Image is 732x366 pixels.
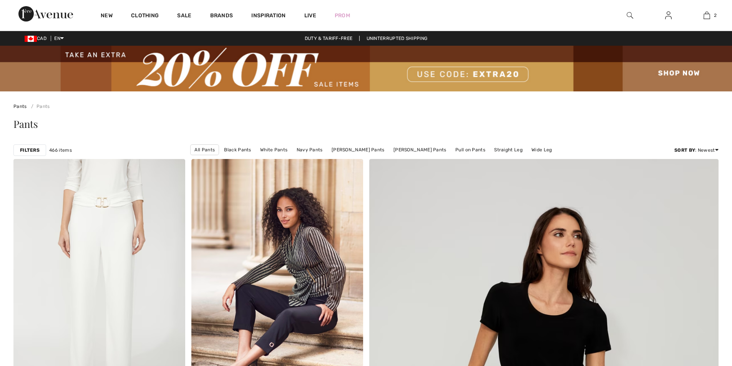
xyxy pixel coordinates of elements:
[54,36,64,41] span: EN
[20,147,40,154] strong: Filters
[25,36,37,42] img: Canadian Dollar
[293,145,327,155] a: Navy Pants
[49,147,72,154] span: 466 items
[451,145,489,155] a: Pull on Pants
[659,11,678,20] a: Sign In
[25,36,50,41] span: CAD
[210,12,233,20] a: Brands
[13,117,38,131] span: Pants
[390,145,450,155] a: [PERSON_NAME] Pants
[714,12,717,19] span: 2
[688,11,725,20] a: 2
[674,147,719,154] div: : Newest
[28,104,50,109] a: Pants
[674,147,695,153] strong: Sort By
[335,12,350,20] a: Prom
[177,12,191,20] a: Sale
[683,308,724,328] iframe: Opens a widget where you can chat to one of our agents
[328,145,388,155] a: [PERSON_NAME] Pants
[304,12,316,20] a: Live
[627,11,633,20] img: search the website
[190,144,219,155] a: All Pants
[220,145,255,155] a: Black Pants
[13,104,27,109] a: Pants
[101,12,113,20] a: New
[490,145,526,155] a: Straight Leg
[704,11,710,20] img: My Bag
[131,12,159,20] a: Clothing
[251,12,285,20] span: Inspiration
[528,145,556,155] a: Wide Leg
[18,6,73,22] img: 1ère Avenue
[256,145,291,155] a: White Pants
[665,11,672,20] img: My Info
